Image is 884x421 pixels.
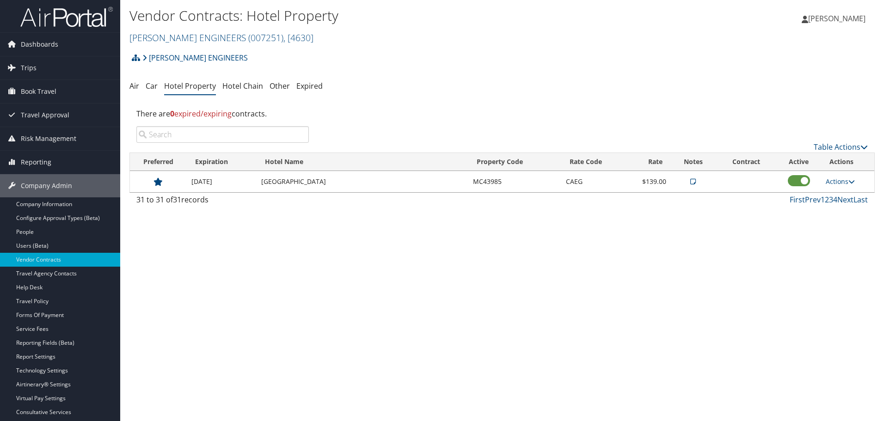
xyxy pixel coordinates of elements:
th: Contract: activate to sort column ascending [716,153,777,171]
input: Search [136,126,309,143]
th: Actions [821,153,874,171]
a: Table Actions [814,142,868,152]
span: 31 [173,195,181,205]
a: Next [837,195,853,205]
a: Prev [805,195,821,205]
a: 4 [833,195,837,205]
a: [PERSON_NAME] ENGINEERS [142,49,248,67]
div: There are contracts. [129,101,875,126]
span: Trips [21,56,37,79]
span: Travel Approval [21,104,69,127]
td: MC43985 [468,171,561,192]
a: Hotel Property [164,81,216,91]
a: [PERSON_NAME] ENGINEERS [129,31,313,44]
th: Hotel Name: activate to sort column ascending [257,153,468,171]
span: expired/expiring [170,109,232,119]
th: Rate Code: activate to sort column ascending [561,153,630,171]
a: Actions [826,177,855,186]
td: CAEG [561,171,630,192]
th: Preferred: activate to sort column ascending [130,153,187,171]
a: 3 [829,195,833,205]
a: Last [853,195,868,205]
span: Risk Management [21,127,76,150]
a: First [790,195,805,205]
a: 2 [825,195,829,205]
strong: 0 [170,109,174,119]
a: Hotel Chain [222,81,263,91]
span: [PERSON_NAME] [808,13,866,24]
a: [PERSON_NAME] [802,5,875,32]
a: Expired [296,81,323,91]
th: Expiration: activate to sort column ascending [187,153,257,171]
a: 1 [821,195,825,205]
td: [GEOGRAPHIC_DATA] [257,171,468,192]
a: Other [270,81,290,91]
th: Notes: activate to sort column ascending [671,153,716,171]
th: Rate: activate to sort column ascending [630,153,670,171]
th: Active: activate to sort column ascending [777,153,821,171]
span: Reporting [21,151,51,174]
td: $139.00 [630,171,670,192]
span: , [ 4630 ] [283,31,313,44]
td: [DATE] [187,171,257,192]
th: Property Code: activate to sort column ascending [468,153,561,171]
span: Dashboards [21,33,58,56]
span: Book Travel [21,80,56,103]
img: airportal-logo.png [20,6,113,28]
span: Company Admin [21,174,72,197]
div: 31 to 31 of records [136,194,309,210]
span: ( 007251 ) [248,31,283,44]
h1: Vendor Contracts: Hotel Property [129,6,626,25]
a: Car [146,81,158,91]
a: Air [129,81,139,91]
